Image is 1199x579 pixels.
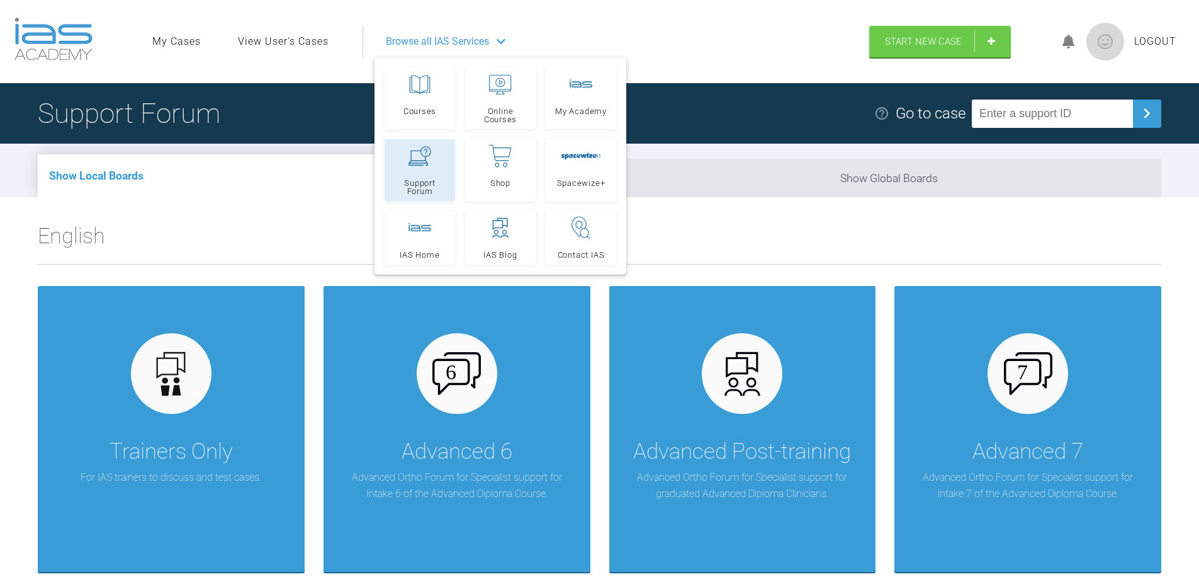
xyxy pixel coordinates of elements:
[869,26,1011,57] a: Start New Case
[400,251,439,259] span: IAS Home
[896,101,965,125] div: Go to case
[546,67,616,129] a: My Academy
[555,107,607,115] span: My Academy
[874,106,889,121] img: help.e70b9f3d.svg
[1137,103,1157,123] img: chevronRight.28bd32b0.svg
[152,33,201,50] a: My Cases
[38,286,305,572] a: Trainers OnlyFor IAS trainers to discuss and test cases.
[342,469,571,502] p: Advanced Ortho Forum for Specialist support for Intake 6 of the Advanced Diploma Course.
[471,107,530,123] span: Online Courses
[385,67,455,129] a: Courses
[390,179,449,195] span: Support Forum
[557,179,605,187] span: Spacewize+
[465,139,536,201] a: Shop
[385,139,455,201] a: Support Forum
[147,350,195,398] img: default.3be3f38f.svg
[385,211,455,265] a: IAS Home
[913,469,1142,502] p: Advanced Ortho Forum for Specialist support for Intake 7 of the Advanced Diploma Course.
[483,251,517,259] span: IAS Blog
[38,154,600,197] li: Show Local Boards
[1134,33,1176,50] a: Logout
[894,286,1161,572] a: Advanced 7Advanced Ortho Forum for Specialist support for Intake 7 of the Advanced Diploma Course.
[1086,23,1124,60] img: profile.png
[14,18,93,60] img: logo-light.3e3ef733.png
[885,36,962,47] span: Start New Case
[38,91,220,135] h1: Support Forum
[718,350,767,398] img: advanced.73cea251.svg
[81,469,261,486] p: For IAS trainers to discuss and test cases.
[38,219,1161,264] h2: English
[609,286,876,572] a: Advanced Post-trainingAdvanced Ortho Forum for Specialist support for graduated Advanced Diploma ...
[972,434,1083,469] div: Advanced 7
[402,434,512,469] div: Advanced 6
[324,286,590,572] a: Advanced 6Advanced Ortho Forum for Specialist support for Intake 6 of the Advanced Diploma Course.
[1004,352,1052,395] img: advanced-7.aa0834c3.svg
[600,159,1162,197] li: Show Global Boards
[110,434,233,469] div: Trainers Only
[546,139,616,201] a: Spacewize+
[238,33,329,50] a: View User's Cases
[465,211,536,265] a: IAS Blog
[972,100,1133,128] input: Enter a support ID
[432,352,481,395] img: advanced-6.cf6970cb.svg
[633,434,851,469] div: Advanced Post-training
[490,179,510,187] span: Shop
[403,107,436,115] span: Courses
[386,33,489,50] span: Browse all IAS Services
[558,251,605,259] span: Contact IAS
[546,211,616,265] a: Contact IAS
[465,67,536,129] a: Online Courses
[628,469,857,502] p: Advanced Ortho Forum for Specialist support for graduated Advanced Diploma Clinicians.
